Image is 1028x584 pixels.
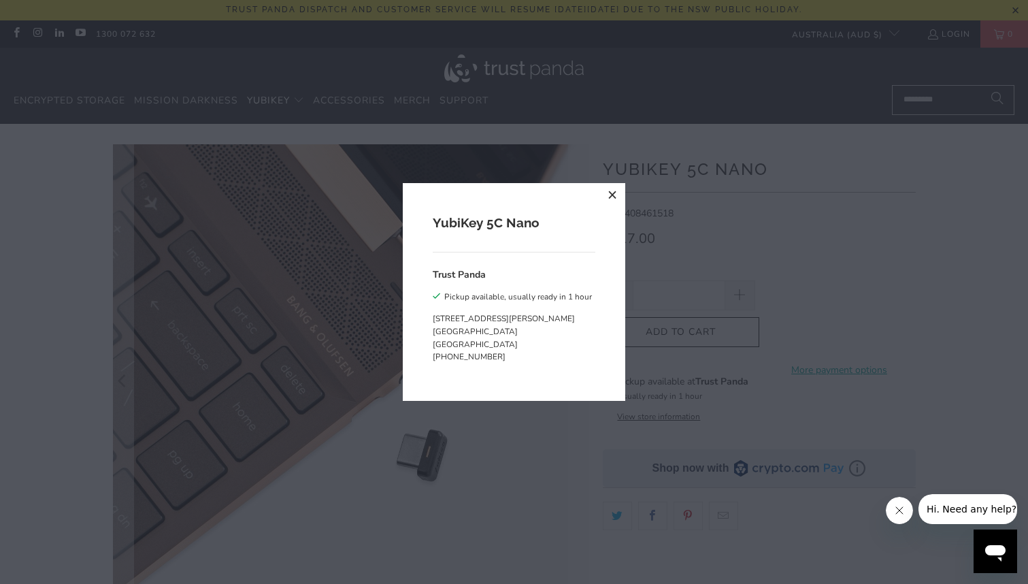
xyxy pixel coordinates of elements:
div: Pickup available, usually ready in 1 hour [444,289,592,304]
h3: Trust Panda [433,267,486,282]
iframe: Button to launch messaging window [974,530,1017,573]
iframe: Close message [886,497,913,524]
a: [PHONE_NUMBER] [433,351,505,362]
p: [STREET_ADDRESS][PERSON_NAME] [GEOGRAPHIC_DATA] [GEOGRAPHIC_DATA] [433,312,591,351]
iframe: Message from company [918,494,1017,524]
button: close [601,183,625,208]
h2: YubiKey 5C Nano [433,213,595,233]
